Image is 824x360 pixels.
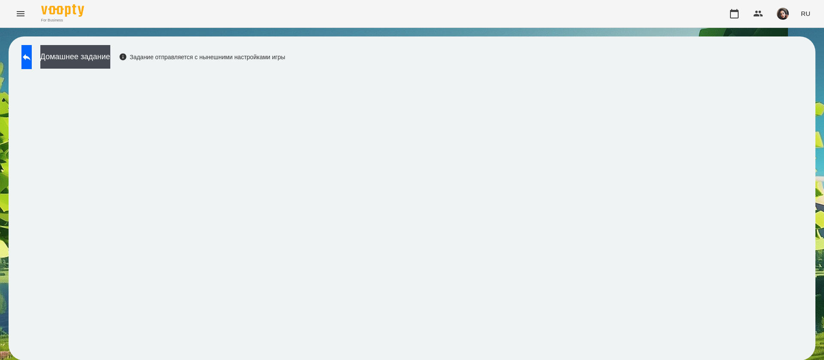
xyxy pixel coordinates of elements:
[41,4,84,17] img: Voopty Logo
[801,9,810,18] span: RU
[119,53,285,61] div: Задание отправляется с нынешними настройками игры
[777,8,789,20] img: 415cf204168fa55e927162f296ff3726.jpg
[10,3,31,24] button: Menu
[40,45,110,69] button: Домашнее задание
[41,18,84,23] span: For Business
[797,6,814,21] button: RU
